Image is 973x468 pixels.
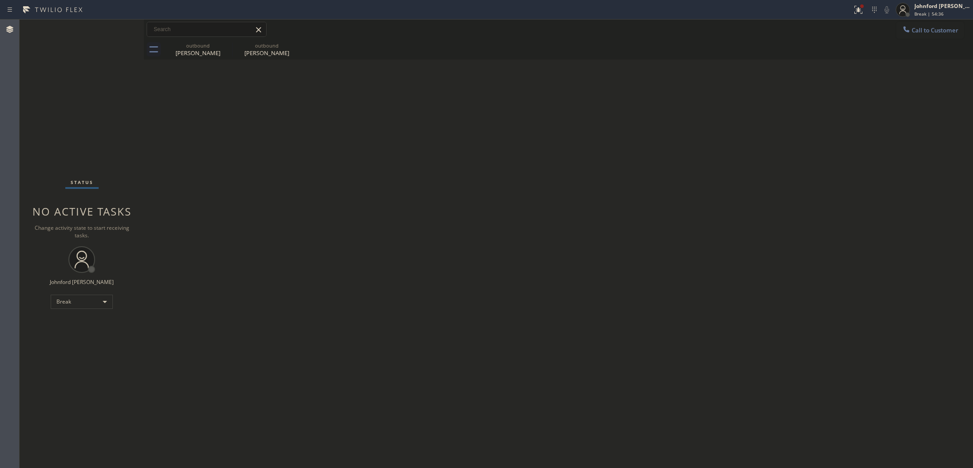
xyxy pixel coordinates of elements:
div: [PERSON_NAME] [233,49,300,57]
div: Johnford [PERSON_NAME] [914,2,970,10]
div: Johnford [PERSON_NAME] [50,278,114,286]
div: Derek Mclay [233,40,300,60]
span: Break | 54:36 [914,11,944,17]
div: outbound [233,42,300,49]
input: Search [147,22,266,36]
span: Call to Customer [912,26,958,34]
div: Break [51,295,113,309]
button: Mute [881,4,893,16]
div: [PERSON_NAME] [164,49,231,57]
div: Derek Mclay [164,40,231,60]
button: Call to Customer [896,22,964,39]
span: Status [71,179,93,185]
span: No active tasks [32,204,132,219]
span: Change activity state to start receiving tasks. [35,224,129,239]
div: outbound [164,42,231,49]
